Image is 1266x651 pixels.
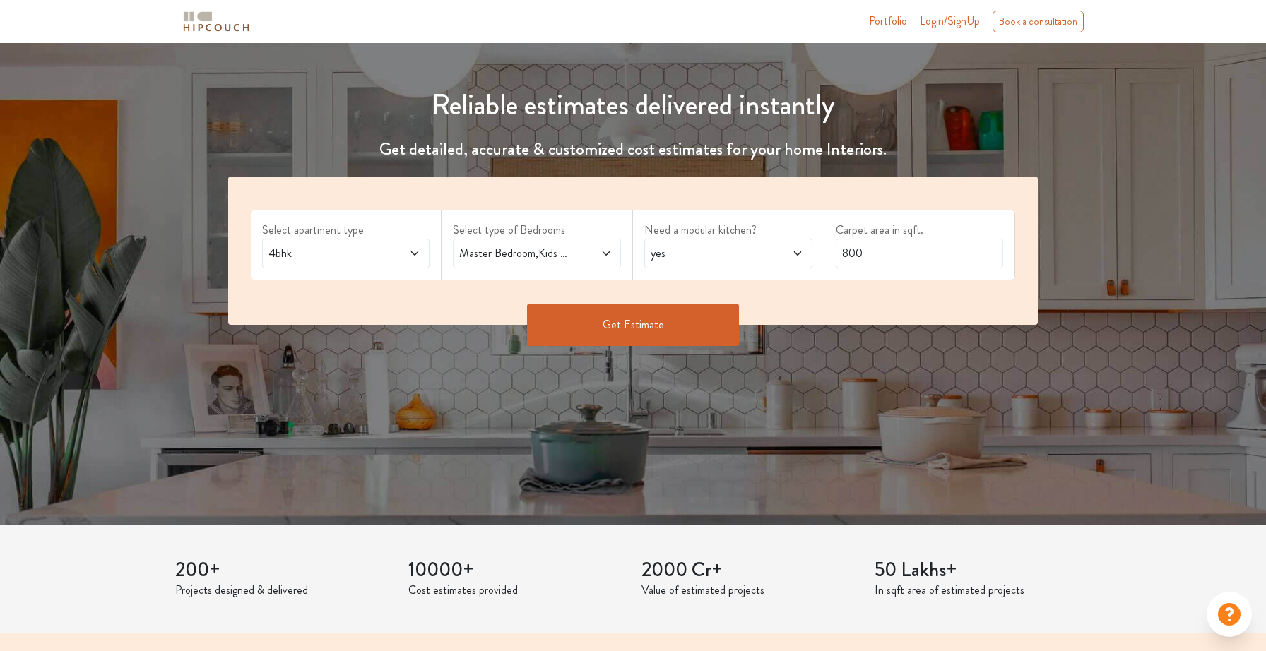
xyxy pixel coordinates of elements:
[644,222,812,239] label: Need a modular kitchen?
[527,304,739,346] button: Get Estimate
[920,13,980,29] span: Login/SignUp
[641,582,858,599] p: Value of estimated projects
[836,239,1004,268] input: Enter area sqft
[220,88,1047,122] h1: Reliable estimates delivered instantly
[648,245,764,262] span: yes
[175,559,391,583] h3: 200+
[408,559,625,583] h3: 10000+
[181,9,252,34] img: logo-horizontal.svg
[875,582,1091,599] p: In sqft area of estimated projects
[262,222,430,239] label: Select apartment type
[175,582,391,599] p: Projects designed & delivered
[993,11,1084,32] div: Book a consultation
[220,139,1047,160] h4: Get detailed, accurate & customized cost estimates for your home Interiors.
[266,245,382,262] span: 4bhk
[641,559,858,583] h3: 2000 Cr+
[181,6,252,37] span: logo-horizontal.svg
[453,222,621,239] label: Select type of Bedrooms
[875,559,1091,583] h3: 50 Lakhs+
[408,582,625,599] p: Cost estimates provided
[836,222,1004,239] label: Carpet area in sqft.
[869,13,907,30] a: Portfolio
[456,245,573,262] span: Master Bedroom,Kids Room 1,Kids Room 2,Guest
